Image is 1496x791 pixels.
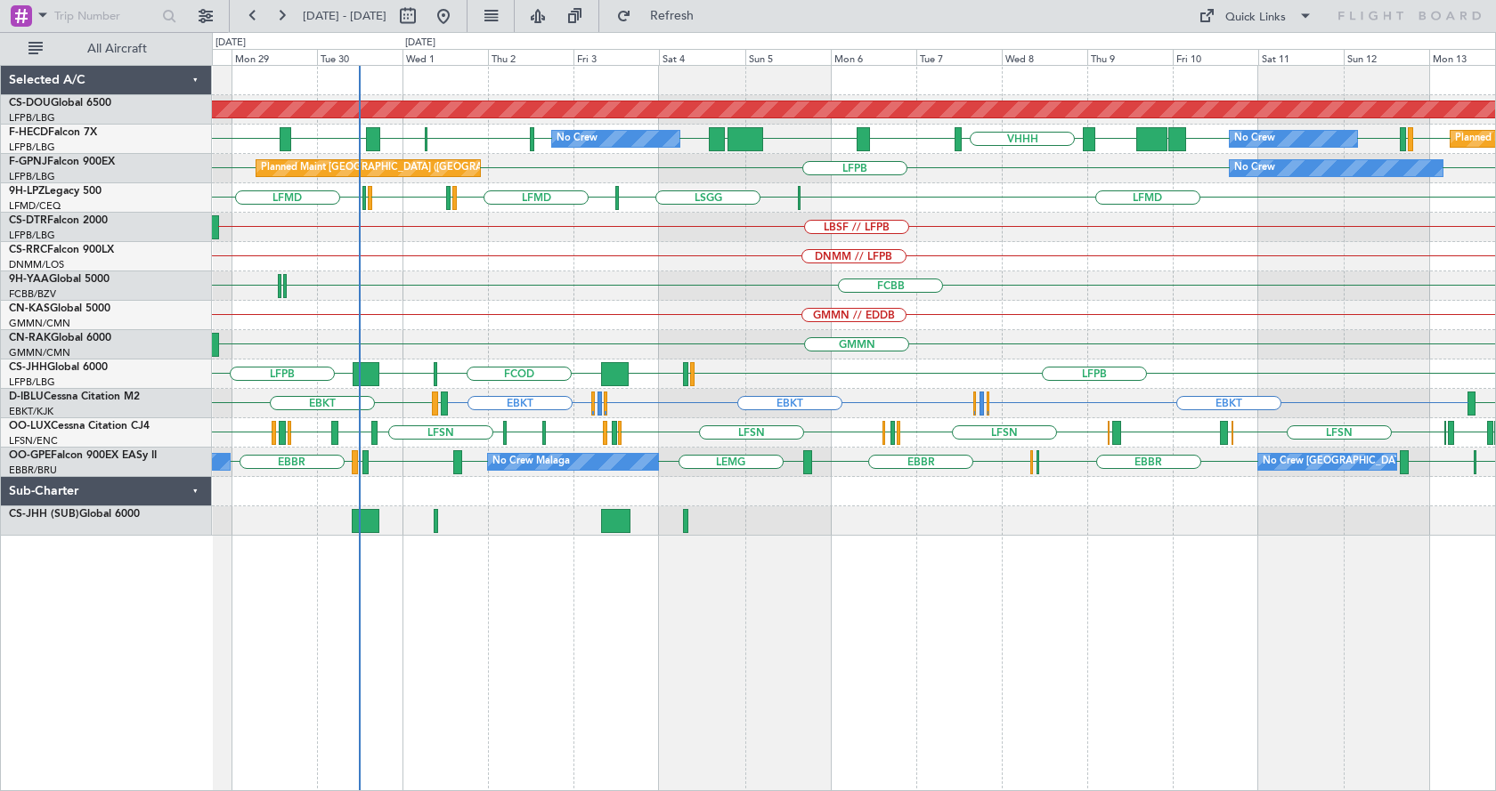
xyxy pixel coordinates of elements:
div: [DATE] [215,36,246,51]
div: [DATE] [405,36,435,51]
button: All Aircraft [20,35,193,63]
span: OO-LUX [9,421,51,432]
span: CN-RAK [9,333,51,343]
a: F-GPNJFalcon 900EX [9,157,115,167]
a: 9H-YAAGlobal 5000 [9,274,110,285]
a: LFSN/ENC [9,434,58,448]
div: Mon 29 [232,49,317,65]
div: Wed 1 [402,49,488,65]
a: GMMN/CMN [9,317,70,330]
span: F-HECD [9,127,48,138]
a: D-IBLUCessna Citation M2 [9,391,140,402]
div: Wed 8 [1002,49,1087,65]
span: CS-DOU [9,98,51,109]
span: OO-GPE [9,450,51,461]
span: 9H-YAA [9,274,49,285]
a: 9H-LPZLegacy 500 [9,186,102,197]
a: CS-RRCFalcon 900LX [9,245,114,255]
span: 9H-LPZ [9,186,45,197]
a: CS-DTRFalcon 2000 [9,215,108,226]
div: Planned Maint [GEOGRAPHIC_DATA] ([GEOGRAPHIC_DATA]) [261,155,541,182]
a: LFPB/LBG [9,375,55,389]
div: No Crew [1234,155,1275,182]
span: D-IBLU [9,391,44,402]
a: LFPB/LBG [9,141,55,154]
div: Tue 30 [317,49,402,65]
a: CS-JHHGlobal 6000 [9,362,108,373]
a: EBKT/KJK [9,405,53,418]
span: CS-DTR [9,215,47,226]
a: LFPB/LBG [9,229,55,242]
button: Quick Links [1190,2,1321,30]
a: LFMD/CEQ [9,199,61,213]
a: OO-GPEFalcon 900EX EASy II [9,450,157,461]
span: Refresh [635,10,710,22]
div: Thu 9 [1087,49,1173,65]
div: Tue 7 [916,49,1002,65]
a: CS-JHH (SUB)Global 6000 [9,509,140,520]
span: All Aircraft [46,43,188,55]
span: CS-JHH [9,362,47,373]
div: Thu 2 [488,49,573,65]
span: [DATE] - [DATE] [303,8,386,24]
a: FCBB/BZV [9,287,56,301]
a: LFPB/LBG [9,170,55,183]
a: CN-RAKGlobal 6000 [9,333,111,343]
div: Quick Links [1225,9,1286,27]
a: CS-DOUGlobal 6500 [9,98,111,109]
div: No Crew Malaga [492,448,570,475]
div: Sun 5 [745,49,831,65]
a: DNMM/LOS [9,258,64,271]
div: Sat 11 [1258,49,1344,65]
div: Sat 4 [659,49,744,65]
input: Trip Number [54,3,157,29]
div: No Crew [1234,125,1275,152]
a: LFPB/LBG [9,111,55,125]
button: Refresh [608,2,715,30]
div: Fri 3 [573,49,659,65]
span: CN-KAS [9,303,50,314]
a: GMMN/CMN [9,346,70,359]
a: EBBR/BRU [9,464,57,477]
span: CS-RRC [9,245,47,255]
div: Sun 12 [1344,49,1429,65]
a: F-HECDFalcon 7X [9,127,97,138]
div: No Crew [557,125,598,152]
a: CN-KASGlobal 5000 [9,303,110,314]
div: Mon 6 [831,49,916,65]
span: CS-JHH (SUB) [9,509,79,520]
div: Fri 10 [1173,49,1258,65]
span: F-GPNJ [9,157,47,167]
a: OO-LUXCessna Citation CJ4 [9,421,150,432]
